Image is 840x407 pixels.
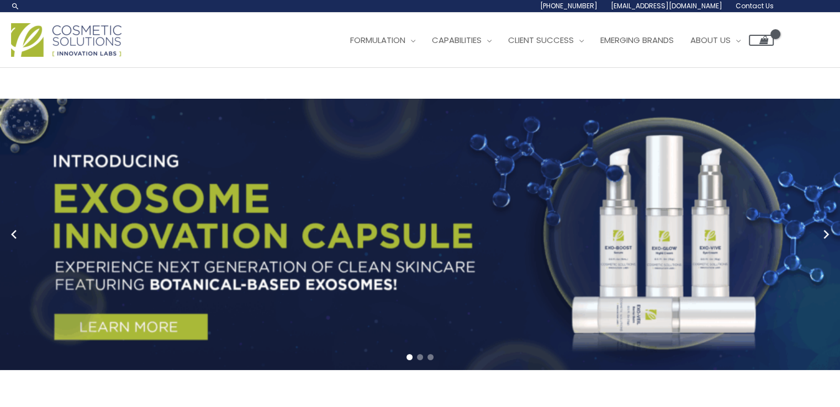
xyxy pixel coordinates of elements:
span: About Us [690,34,731,46]
a: Emerging Brands [592,24,682,57]
span: Formulation [350,34,405,46]
span: Go to slide 1 [406,354,413,360]
img: Cosmetic Solutions Logo [11,23,121,57]
a: View Shopping Cart, empty [749,35,774,46]
span: Contact Us [736,1,774,10]
nav: Site Navigation [334,24,774,57]
a: Client Success [500,24,592,57]
a: Formulation [342,24,424,57]
button: Next slide [818,226,834,243]
a: Search icon link [11,2,20,10]
span: Capabilities [432,34,482,46]
a: Capabilities [424,24,500,57]
span: Client Success [508,34,574,46]
span: Go to slide 2 [417,354,423,360]
span: [EMAIL_ADDRESS][DOMAIN_NAME] [611,1,722,10]
a: About Us [682,24,749,57]
button: Previous slide [6,226,22,243]
span: Go to slide 3 [427,354,434,360]
span: Emerging Brands [600,34,674,46]
span: [PHONE_NUMBER] [540,1,598,10]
